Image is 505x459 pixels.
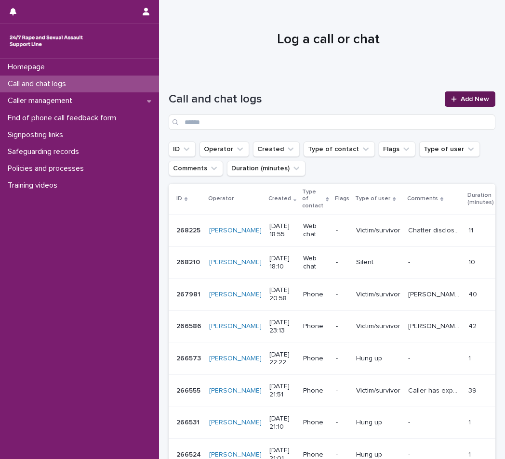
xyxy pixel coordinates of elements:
[419,141,480,157] button: Type of user
[408,289,463,299] p: Caller has disclosed that " a lot of bad things have happened to her", young sounding voice. Expl...
[467,190,494,208] p: Duration (minutes)
[176,385,202,395] p: 266555
[209,322,262,331] a: [PERSON_NAME]
[176,256,202,267] p: 268210
[408,385,463,395] p: Caller has experienced SV, DV, and CSA. Explored their feelings surrounding their trauma. Explore...
[468,225,475,235] p: 11
[169,161,223,176] button: Comments
[176,320,203,331] p: 266586
[8,31,85,51] img: rhQMoQhaT3yELyF149Cw
[336,322,348,331] p: -
[468,385,478,395] p: 39
[336,387,348,395] p: -
[336,291,348,299] p: -
[461,96,489,102] span: Add New
[468,289,479,299] p: 40
[468,417,473,427] p: 1
[209,227,262,235] a: [PERSON_NAME]
[4,63,53,72] p: Homepage
[176,417,201,427] p: 266531
[303,291,328,299] p: Phone
[269,286,295,303] p: [DATE] 20:58
[407,193,438,204] p: Comments
[209,387,262,395] a: [PERSON_NAME]
[303,222,328,239] p: Web chat
[356,355,400,363] p: Hung up
[209,291,262,299] a: [PERSON_NAME]
[4,181,65,190] p: Training videos
[4,164,92,173] p: Policies and processes
[4,130,71,140] p: Signposting links
[468,256,477,267] p: 10
[408,225,463,235] p: Chatter disclosed that they have experienced SV recently. Tried to explore feelings and signpost ...
[169,92,439,106] h1: Call and chat logs
[176,353,203,363] p: 266573
[209,451,262,459] a: [PERSON_NAME]
[356,451,400,459] p: Hung up
[303,255,328,271] p: Web chat
[269,319,295,335] p: [DATE] 23:13
[176,193,182,204] p: ID
[445,91,495,107] a: Add New
[4,79,74,89] p: Call and chat logs
[468,320,478,331] p: 42
[303,322,328,331] p: Phone
[169,141,196,157] button: ID
[335,193,349,204] p: Flags
[176,225,202,235] p: 268225
[379,141,415,157] button: Flags
[336,227,348,235] p: -
[269,382,295,399] p: [DATE] 21:51
[4,147,87,156] p: Safeguarding records
[356,291,400,299] p: Victim/survivor
[356,258,400,267] p: Silent
[303,419,328,427] p: Phone
[468,449,473,459] p: 1
[209,355,262,363] a: [PERSON_NAME]
[268,193,291,204] p: Created
[209,258,262,267] a: [PERSON_NAME]
[356,387,400,395] p: Victim/survivor
[176,289,202,299] p: 267981
[302,187,323,211] p: Type of contact
[199,141,249,157] button: Operator
[408,320,463,331] p: Sarah has experienced SV. Explored her feelings and reflection surrounding her trauma. Explored w...
[468,353,473,363] p: 1
[303,387,328,395] p: Phone
[169,115,495,130] input: Search
[269,351,295,367] p: [DATE] 22:22
[408,449,412,459] p: -
[269,415,295,431] p: [DATE] 21:10
[355,193,390,204] p: Type of user
[208,193,234,204] p: Operator
[253,141,300,157] button: Created
[356,322,400,331] p: Victim/survivor
[4,96,80,105] p: Caller management
[336,355,348,363] p: -
[356,419,400,427] p: Hung up
[408,256,412,267] p: -
[408,353,412,363] p: -
[269,255,295,271] p: [DATE] 18:10
[303,451,328,459] p: Phone
[304,141,375,157] button: Type of contact
[336,419,348,427] p: -
[176,449,203,459] p: 266524
[169,32,488,48] h1: Log a call or chat
[336,451,348,459] p: -
[303,355,328,363] p: Phone
[269,222,295,239] p: [DATE] 18:55
[336,258,348,267] p: -
[227,161,306,176] button: Duration (minutes)
[356,227,400,235] p: Victim/survivor
[408,417,412,427] p: -
[209,419,262,427] a: [PERSON_NAME]
[4,114,124,123] p: End of phone call feedback form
